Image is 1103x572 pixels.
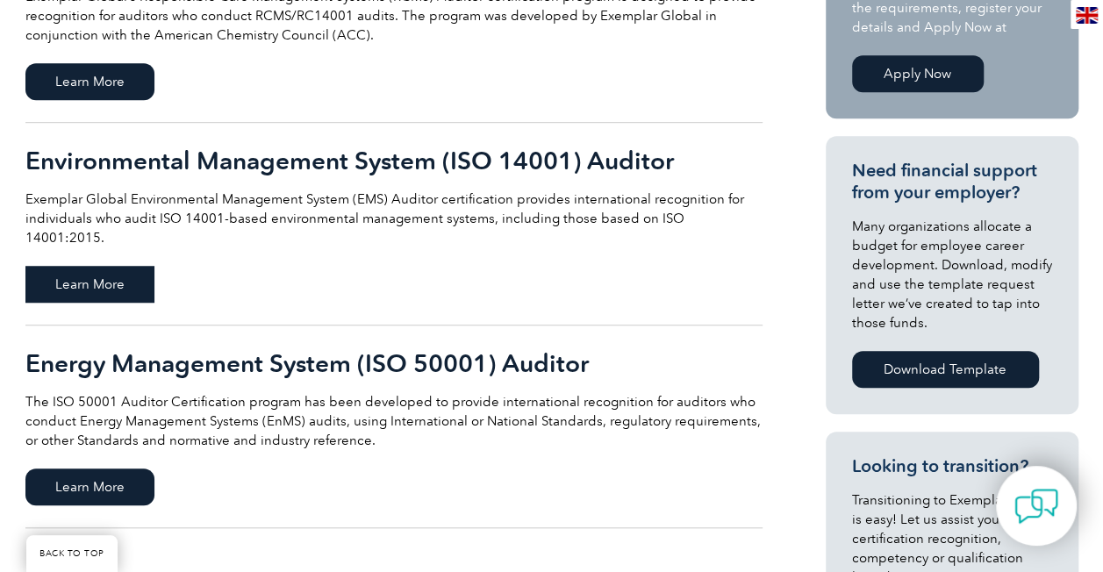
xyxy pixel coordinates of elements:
[25,349,763,377] h2: Energy Management System (ISO 50001) Auditor
[1076,7,1098,24] img: en
[25,468,154,505] span: Learn More
[852,217,1052,332] p: Many organizations allocate a budget for employee career development. Download, modify and use th...
[25,147,763,175] h2: Environmental Management System (ISO 14001) Auditor
[852,455,1052,477] h3: Looking to transition?
[25,189,763,247] p: Exemplar Global Environmental Management System (EMS) Auditor certification provides internationa...
[1014,484,1058,528] img: contact-chat.png
[25,123,763,325] a: Environmental Management System (ISO 14001) Auditor Exemplar Global Environmental Management Syst...
[852,55,984,92] a: Apply Now
[25,325,763,528] a: Energy Management System (ISO 50001) Auditor The ISO 50001 Auditor Certification program has been...
[852,160,1052,204] h3: Need financial support from your employer?
[26,535,118,572] a: BACK TO TOP
[25,63,154,100] span: Learn More
[25,266,154,303] span: Learn More
[852,351,1039,388] a: Download Template
[25,392,763,450] p: The ISO 50001 Auditor Certification program has been developed to provide international recogniti...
